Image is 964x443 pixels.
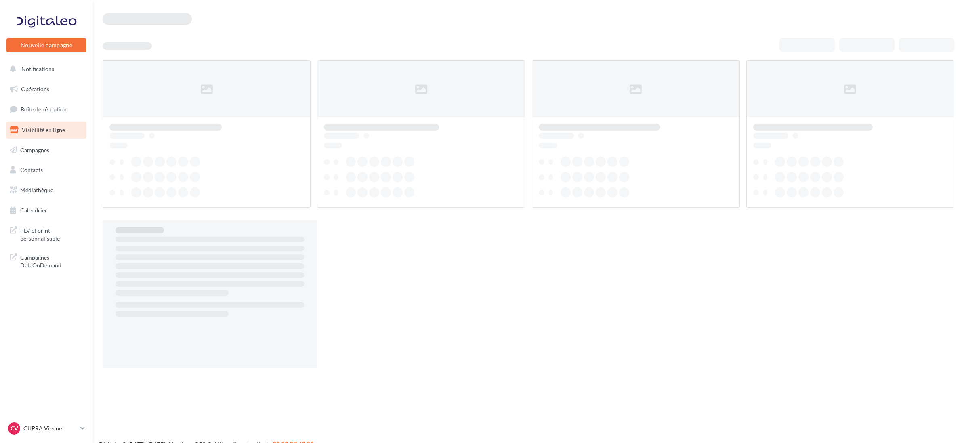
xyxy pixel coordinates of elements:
[11,424,18,433] span: CV
[21,106,67,113] span: Boîte de réception
[20,166,43,173] span: Contacts
[21,86,49,92] span: Opérations
[22,126,65,133] span: Visibilité en ligne
[5,101,88,118] a: Boîte de réception
[20,187,53,193] span: Médiathèque
[20,225,83,242] span: PLV et print personnalisable
[6,38,86,52] button: Nouvelle campagne
[23,424,77,433] p: CUPRA Vienne
[5,249,88,273] a: Campagnes DataOnDemand
[5,61,85,78] button: Notifications
[5,81,88,98] a: Opérations
[6,421,86,436] a: CV CUPRA Vienne
[5,122,88,139] a: Visibilité en ligne
[5,202,88,219] a: Calendrier
[20,207,47,214] span: Calendrier
[5,182,88,199] a: Médiathèque
[20,252,83,269] span: Campagnes DataOnDemand
[5,162,88,178] a: Contacts
[5,222,88,246] a: PLV et print personnalisable
[5,142,88,159] a: Campagnes
[21,65,54,72] span: Notifications
[20,146,49,153] span: Campagnes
